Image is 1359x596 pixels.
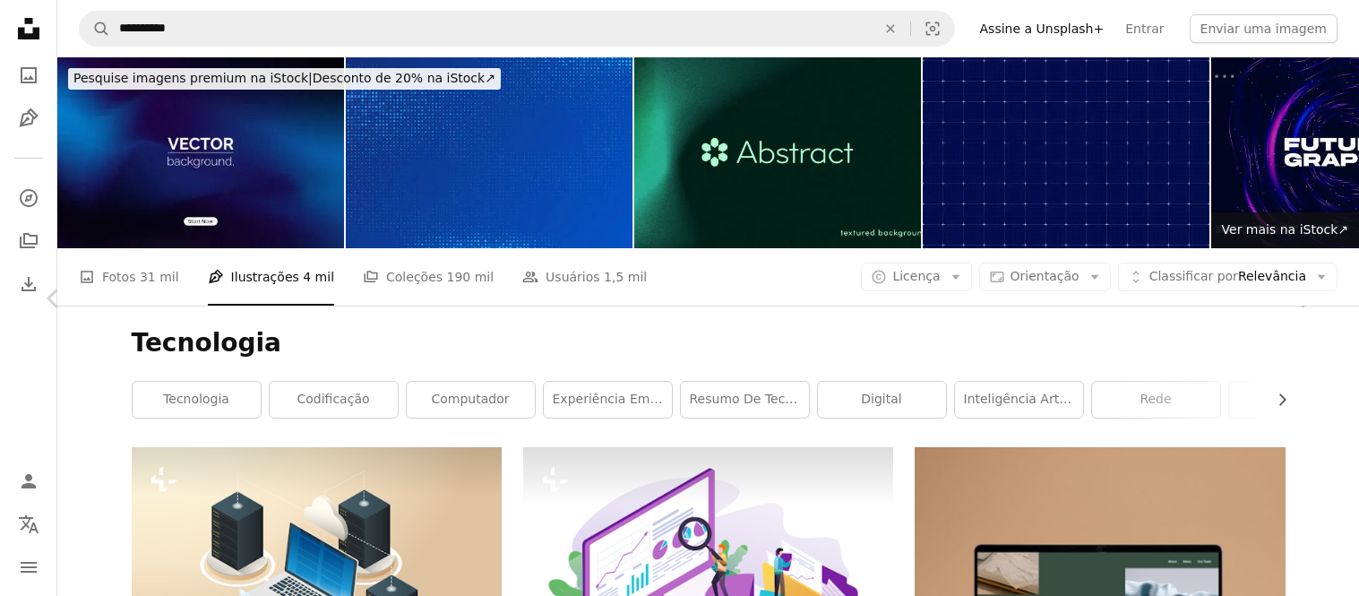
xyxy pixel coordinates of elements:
button: Enviar uma imagem [1190,14,1337,43]
a: inteligência artificial [955,382,1083,418]
a: Fotos 31 mil [79,248,179,306]
span: Pesquise imagens premium na iStock | [73,71,313,85]
a: computador [407,382,535,418]
form: Pesquise conteúdo visual em todo o site [79,11,955,47]
a: Coleções 190 mil [363,248,494,306]
a: Tecnologia [133,382,261,418]
a: Resumo de tecnologia [681,382,809,418]
button: Pesquisa visual [911,12,954,46]
a: Desenvolvedor de hardware Colete dados para salvar dados digitais. análise de dados de conceito d... [132,562,502,578]
a: experiência em tecnologia [544,382,672,418]
a: dados [1229,382,1357,418]
a: Ilustrações [11,100,47,136]
span: Licença [892,269,940,283]
a: Assine a Unsplash+ [969,14,1115,43]
a: Entrar [1114,14,1174,43]
span: Ver mais na iStock ↗ [1222,222,1348,237]
button: Orientação [979,263,1111,291]
button: Limpar [871,12,910,46]
button: Classificar porRelevância [1118,263,1337,291]
button: rolar lista para a direita [1266,382,1286,418]
span: Desconto de 20% na iStock ↗ [73,71,495,85]
img: blue grid [923,57,1209,248]
a: Usuários 1,5 mil [522,248,647,306]
button: Licença [861,263,971,291]
a: Entrar / Cadastrar-se [11,463,47,499]
button: Pesquise na Unsplash [80,12,110,46]
a: rede [1092,382,1220,418]
span: 190 mil [447,267,495,287]
img: Fundo texturizado borrado verde abstrato [634,57,921,248]
button: Menu [11,549,47,585]
span: Orientação [1011,269,1079,283]
span: 31 mil [140,267,179,287]
a: Fotos [11,57,47,93]
img: Blue tech finance background abstract pixel element network. Abstract business tech science backg... [346,57,632,248]
span: Relevância [1149,268,1306,286]
span: Classificar por [1149,269,1238,283]
a: codificação [270,382,398,418]
button: Idioma [11,506,47,542]
img: Abstract Blurred Dark Blue Gradient Background. Design Template For ads, Banner, Poster, Cover, W... [57,57,344,248]
a: digital [818,382,946,418]
a: Explorar [11,180,47,216]
span: 1,5 mil [604,267,647,287]
h1: Tecnologia [132,327,1286,359]
a: Pesquise imagens premium na iStock|Desconto de 20% na iStock↗ [57,57,512,100]
a: Ver mais na iStock↗ [1211,212,1359,248]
